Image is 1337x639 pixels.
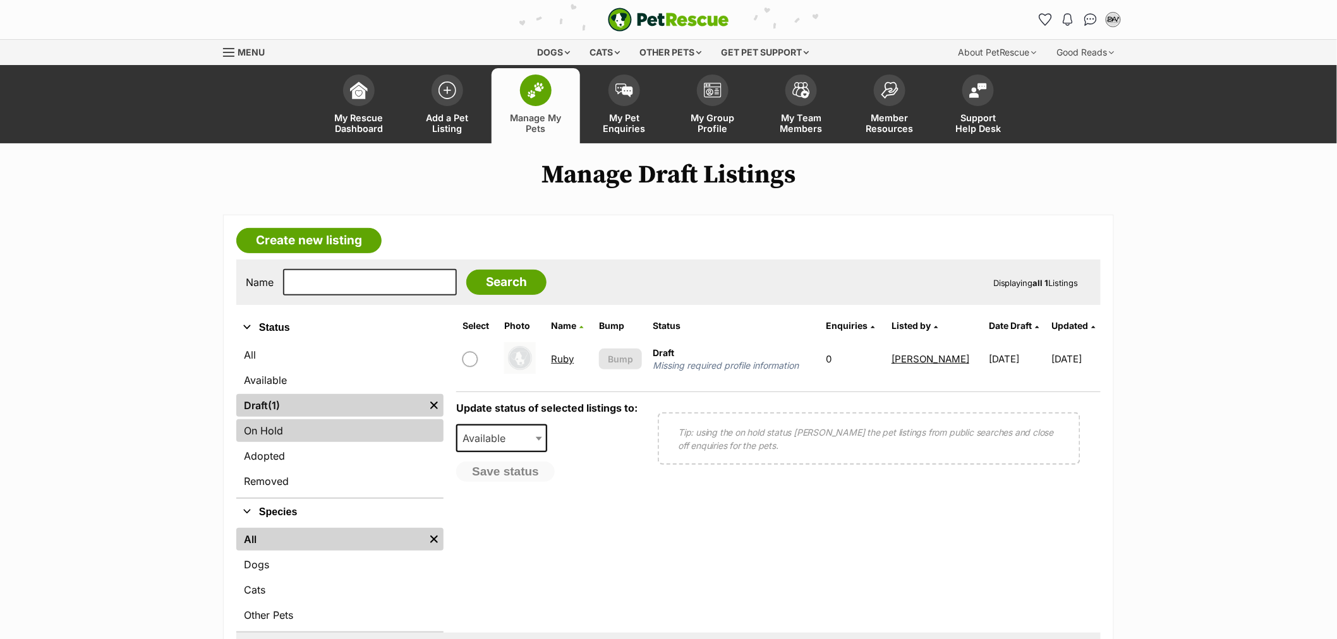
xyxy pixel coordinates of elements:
[419,112,476,134] span: Add a Pet Listing
[826,320,874,331] a: Enquiries
[713,40,818,65] div: Get pet support
[236,604,444,626] a: Other Pets
[425,528,444,551] a: Remove filter
[236,394,425,417] a: Draft
[236,445,444,467] a: Adopted
[934,68,1022,143] a: Support Help Desk
[466,270,547,295] input: Search
[581,40,629,65] div: Cats
[1051,337,1099,381] td: [DATE]
[653,359,814,372] span: Missing required profile information
[821,337,885,381] td: 0
[792,82,810,99] img: team-members-icon-5396bd8760b3fe7c0b43da4ab00e1e3bb1a5d9ba89233759b79545d2d3fc5d0d.svg
[236,419,444,442] a: On Hold
[236,525,444,631] div: Species
[246,277,274,288] label: Name
[599,349,641,369] button: Bump
[236,578,444,601] a: Cats
[993,278,1079,288] span: Displaying Listings
[653,347,675,358] span: Draft
[1084,13,1098,26] img: chat-41dd97257d64d25036548639549fe6c8038ab92f7586957e7f3b1b290dea8141.svg
[492,68,580,143] a: Manage My Pets
[608,352,633,366] span: Bump
[238,47,265,57] span: Menu
[236,228,382,253] a: Create new listing
[236,341,444,498] div: Status
[236,319,444,336] button: Status
[236,528,425,551] a: All
[499,316,545,336] th: Photo
[236,553,444,576] a: Dogs
[330,112,387,134] span: My Rescue Dashboard
[527,82,545,99] img: manage-my-pets-icon-02211641906a0b7f246fdf0571729dbe1e7629f14944591b6c1af311fb30b64b.svg
[608,8,729,32] img: logo-e224e6f780fb5917bec1dbf3a21bbac754714ae5b6737aabdf751b685950b380.svg
[615,83,633,97] img: pet-enquiries-icon-7e3ad2cf08bfb03b45e93fb7055b45f3efa6380592205ae92323e6603595dc1f.svg
[223,40,274,63] a: Menu
[315,68,403,143] a: My Rescue Dashboard
[892,353,969,365] a: [PERSON_NAME]
[1107,13,1120,26] img: John & Yvonne profile pic
[236,470,444,493] a: Removed
[456,402,638,414] label: Update status of selected listings to:
[552,320,584,331] a: Name
[826,320,868,331] span: translation missing: en.admin.listings.index.attributes.enquiries
[668,68,757,143] a: My Group Profile
[350,81,368,99] img: dashboard-icon-eb2f2d2d3e046f16d808141f083e7271f6b2e854fb5c12c21221c1fb7104beca.svg
[892,320,938,331] a: Listed by
[1035,9,1055,30] a: Favourites
[268,398,280,413] span: (1)
[552,320,577,331] span: Name
[950,112,1007,134] span: Support Help Desk
[580,68,668,143] a: My Pet Enquiries
[969,83,987,98] img: help-desk-icon-fdf02630f3aa405de69fd3d07c3f3aa587a6932b1a1747fa1d2bba05be0121f9.svg
[425,394,444,417] a: Remove filter
[457,429,518,447] span: Available
[594,316,646,336] th: Bump
[757,68,845,143] a: My Team Members
[236,369,444,391] a: Available
[1058,9,1078,30] button: Notifications
[704,83,722,98] img: group-profile-icon-3fa3cf56718a62981997c0bc7e787c4b2cf8bcc04b72c1350f741eb67cf2f40e.svg
[439,81,456,99] img: add-pet-listing-icon-0afa8454b4691262ce3f59096e99ab1cd57d4a30225e0717b998d2c9b9846f56.svg
[1035,9,1123,30] ul: Account quick links
[892,320,931,331] span: Listed by
[1051,320,1095,331] a: Updated
[457,316,498,336] th: Select
[631,40,711,65] div: Other pets
[1103,9,1123,30] button: My account
[552,353,574,365] a: Ruby
[596,112,653,134] span: My Pet Enquiries
[1033,278,1049,288] strong: all 1
[648,316,820,336] th: Status
[608,8,729,32] a: PetRescue
[678,426,1060,452] p: Tip: using the on hold status [PERSON_NAME] the pet listings from public searches and close off e...
[845,68,934,143] a: Member Resources
[684,112,741,134] span: My Group Profile
[773,112,830,134] span: My Team Members
[1080,9,1101,30] a: Conversations
[236,504,444,520] button: Species
[861,112,918,134] span: Member Resources
[403,68,492,143] a: Add a Pet Listing
[989,320,1039,331] a: Date Draft
[989,320,1032,331] span: translation missing: en.admin.listings.index.attributes.date_draft
[236,343,444,366] a: All
[1048,40,1123,65] div: Good Reads
[456,462,555,482] button: Save status
[881,81,898,99] img: member-resources-icon-8e73f808a243e03378d46382f2149f9095a855e16c252ad45f914b54edf8863c.svg
[507,112,564,134] span: Manage My Pets
[1051,320,1088,331] span: Updated
[1063,13,1073,26] img: notifications-46538b983faf8c2785f20acdc204bb7945ddae34d4c08c2a6579f10ce5e182be.svg
[456,424,547,452] span: Available
[504,342,536,374] img: Ruby
[949,40,1046,65] div: About PetRescue
[984,337,1050,381] td: [DATE]
[529,40,579,65] div: Dogs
